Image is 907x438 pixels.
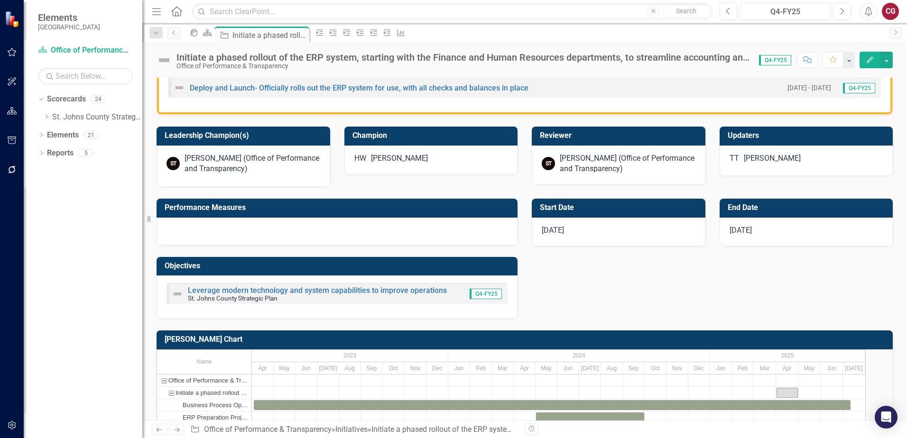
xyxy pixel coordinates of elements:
[157,53,172,68] img: Not Defined
[174,82,185,93] img: Not Defined
[663,5,710,18] button: Search
[405,362,426,374] div: Nov
[710,350,865,362] div: 2025
[759,55,791,65] span: Q4-FY25
[540,131,701,140] h3: Reviewer
[744,153,801,164] div: [PERSON_NAME]
[335,425,368,434] a: Initiatives
[317,362,339,374] div: Jul
[91,95,106,103] div: 24
[78,149,93,157] div: 5
[798,362,821,374] div: May
[560,153,695,175] div: [PERSON_NAME] (Office of Performance and Transparency)
[165,262,513,270] h3: Objectives
[252,350,448,362] div: 2023
[190,83,528,92] a: Deploy and Launch- Officially rolls out the ERP system for use, with all checks and balances in p...
[157,374,251,386] div: Office of Performance & Transparency
[168,374,249,386] div: Office of Performance & Transparency
[188,286,447,295] a: Leverage modern technology and system capabilities to improve operations
[536,362,557,374] div: May
[192,3,713,20] input: Search ClearPoint...
[361,362,383,374] div: Sep
[157,399,251,411] div: Business Process Optimization Project- This is crucial to understanding and refining current proc...
[448,350,710,362] div: 2024
[183,411,249,423] div: ERP Preparation Project- Prepares the groundwork for a successful ERP implementation, involving p...
[172,288,183,300] img: Not Defined
[157,387,251,399] div: Initiate a phased rollout of the ERP system, starting with the Finance and Human Resources depart...
[52,112,142,123] a: St. Johns County Strategic Plan
[371,153,428,164] div: [PERSON_NAME]
[710,362,732,374] div: Jan
[754,362,776,374] div: Mar
[728,203,888,212] h3: End Date
[47,130,79,141] a: Elements
[157,411,251,424] div: Task: Start date: 2024-05-01 End date: 2024-09-30
[204,425,332,434] a: Office of Performance & Transparency
[540,203,701,212] h3: Start Date
[165,203,513,212] h3: Performance Measures
[601,362,623,374] div: Aug
[536,412,644,422] div: Task: Start date: 2024-05-01 End date: 2024-09-30
[492,362,514,374] div: Mar
[176,63,750,70] div: Office of Performance & Transparency
[666,362,688,374] div: Nov
[882,3,899,20] button: CG
[165,335,888,344] h3: [PERSON_NAME] Chart
[470,362,492,374] div: Feb
[514,362,536,374] div: Apr
[843,362,865,374] div: Jul
[157,374,251,387] div: Task: Office of Performance & Transparency Start date: 2023-04-03 End date: 2023-04-04
[232,29,307,41] div: Initiate a phased rollout of the ERP system, starting with the Finance and Human Resources depart...
[83,131,99,139] div: 21
[296,362,317,374] div: Jun
[676,7,696,15] span: Search
[383,362,405,374] div: Oct
[688,362,710,374] div: Dec
[730,226,752,235] span: [DATE]
[339,362,361,374] div: Aug
[732,362,754,374] div: Feb
[645,362,666,374] div: Oct
[730,153,739,164] div: TT
[542,157,555,170] div: ST
[38,68,133,84] input: Search Below...
[254,400,851,410] div: Task: Start date: 2023-04-03 End date: 2025-07-11
[5,10,21,27] img: ClearPoint Strategy
[157,350,251,374] div: Name
[188,294,278,302] small: St. Johns County Strategic Plan
[157,411,251,423] div: ERP Preparation Project- Prepares the groundwork for a successful ERP implementation, involving p...
[183,399,249,411] div: Business Process Optimization Project- This is crucial to understanding and refining current proc...
[875,406,898,429] div: Open Intercom Messenger
[743,6,827,18] div: Q4-FY25
[843,83,875,93] span: Q4-FY25
[176,52,750,63] div: Initiate a phased rollout of the ERP system, starting with the Finance and Human Resources depart...
[821,362,843,374] div: Jun
[557,362,579,374] div: Jun
[167,157,180,170] div: ST
[354,153,366,164] div: HW
[448,362,470,374] div: Jan
[47,94,86,105] a: Scorecards
[165,131,325,140] h3: Leadership Champion(s)
[579,362,601,374] div: Jul
[185,153,320,175] div: [PERSON_NAME] (Office of Performance and Transparency)
[470,289,502,299] span: Q4-FY25
[740,3,831,20] button: Q4-FY25
[38,12,100,23] span: Elements
[787,83,831,92] small: [DATE] - [DATE]
[157,399,251,411] div: Task: Start date: 2023-04-03 End date: 2025-07-11
[776,362,798,374] div: Apr
[157,387,251,399] div: Task: Start date: 2025-04-01 End date: 2025-04-30
[777,388,798,398] div: Task: Start date: 2025-04-01 End date: 2025-04-30
[38,23,100,31] small: [GEOGRAPHIC_DATA]
[38,45,133,56] a: Office of Performance & Transparency
[274,362,296,374] div: May
[728,131,888,140] h3: Updaters
[352,131,513,140] h3: Champion
[542,226,564,235] span: [DATE]
[190,424,518,435] div: » »
[47,148,74,159] a: Reports
[623,362,645,374] div: Sep
[176,387,249,399] div: Initiate a phased rollout of the ERP system, starting with the Finance and Human Resources depart...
